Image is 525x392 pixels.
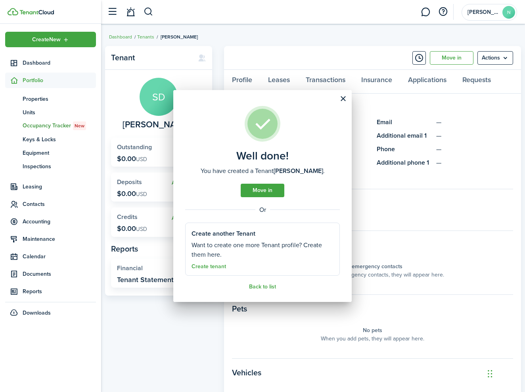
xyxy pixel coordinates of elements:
[192,229,255,238] well-done-section-title: Create another Tenant
[192,263,226,270] a: Create tenant
[201,166,325,176] well-done-description: You have created a Tenant .
[236,150,289,162] well-done-title: Well done!
[249,284,276,290] a: Back to list
[336,92,350,106] button: Close modal
[274,166,323,175] b: [PERSON_NAME]
[241,184,284,197] a: Move in
[185,205,340,215] well-done-separator: Or
[485,354,525,392] iframe: Chat Widget
[488,362,492,386] div: Drag
[192,240,333,259] well-done-section-description: Want to create one more Tenant profile? Create them here.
